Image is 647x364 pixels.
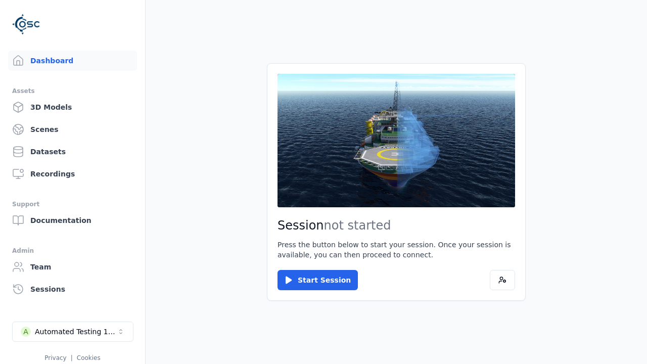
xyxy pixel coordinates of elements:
div: A [21,327,31,337]
a: Datasets [8,142,137,162]
h2: Session [278,217,515,234]
button: Select a workspace [12,322,133,342]
div: Assets [12,85,133,97]
a: Documentation [8,210,137,231]
a: Privacy [44,354,66,361]
div: Support [12,198,133,210]
p: Press the button below to start your session. Once your session is available, you can then procee... [278,240,515,260]
div: Automated Testing 1 - Playwright [35,327,117,337]
span: | [71,354,73,361]
a: Cookies [77,354,101,361]
span: not started [324,218,391,233]
div: Admin [12,245,133,257]
a: Recordings [8,164,137,184]
a: Scenes [8,119,137,140]
a: Dashboard [8,51,137,71]
a: Team [8,257,137,277]
button: Start Session [278,270,358,290]
a: 3D Models [8,97,137,117]
img: Logo [12,10,40,38]
a: Sessions [8,279,137,299]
